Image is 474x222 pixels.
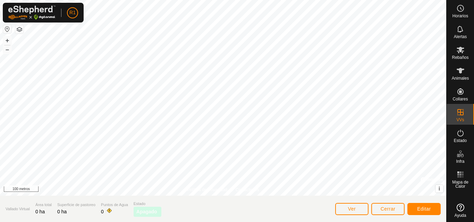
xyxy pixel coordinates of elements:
[35,203,52,207] font: Área total
[236,187,259,193] a: Contáctenos
[8,6,56,20] img: Logotipo de Gallagher
[57,209,67,214] font: 0 ha
[371,203,405,215] button: Cerrar
[6,46,9,53] font: –
[335,203,369,215] button: Ver
[454,34,467,39] font: Alertas
[456,159,464,164] font: Infra
[6,37,9,44] font: +
[435,185,443,193] button: i
[236,187,259,192] font: Contáctenos
[3,45,11,54] button: –
[455,213,466,218] font: Ayuda
[136,209,157,214] font: Apagado
[452,180,468,189] font: Mapa de Calor
[187,187,227,193] a: Política de Privacidad
[381,206,396,212] font: Cerrar
[187,187,227,192] font: Política de Privacidad
[3,25,11,33] button: Restablecer Mapa
[101,209,104,214] font: 0
[456,117,464,122] font: VVs
[35,209,45,214] font: 0 ha
[57,203,95,207] font: Superficie de pastoreo
[69,10,76,15] font: R1
[348,206,356,212] font: Ver
[452,97,468,101] font: Collares
[452,14,468,18] font: Horarios
[454,138,467,143] font: Estado
[407,203,441,215] button: Editar
[15,25,24,34] button: Capas del Mapa
[6,207,30,211] font: Vallado Virtual
[439,186,440,192] font: i
[447,201,474,220] a: Ayuda
[452,76,469,81] font: Animales
[452,55,468,60] font: Rebaños
[101,203,128,207] font: Puntos de Agua
[3,36,11,45] button: +
[134,202,145,206] font: Estado
[417,206,431,212] font: Editar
